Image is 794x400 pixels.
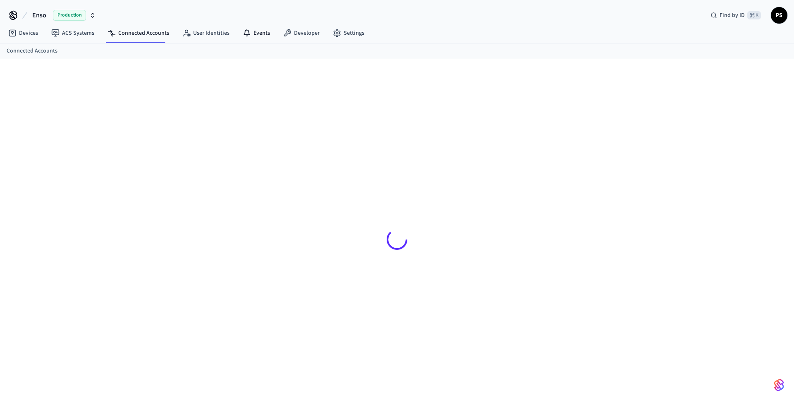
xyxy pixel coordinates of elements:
a: Connected Accounts [101,26,176,41]
a: Developer [277,26,326,41]
span: ⌘ K [747,11,761,19]
span: Enso [32,10,46,20]
a: Events [236,26,277,41]
span: PS [772,8,787,23]
button: PS [771,7,787,24]
a: ACS Systems [45,26,101,41]
a: Devices [2,26,45,41]
span: Production [53,10,86,21]
a: Connected Accounts [7,47,57,55]
a: Settings [326,26,371,41]
div: Find by ID⌘ K [704,8,768,23]
img: SeamLogoGradient.69752ec5.svg [774,378,784,392]
a: User Identities [176,26,236,41]
span: Find by ID [720,11,745,19]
